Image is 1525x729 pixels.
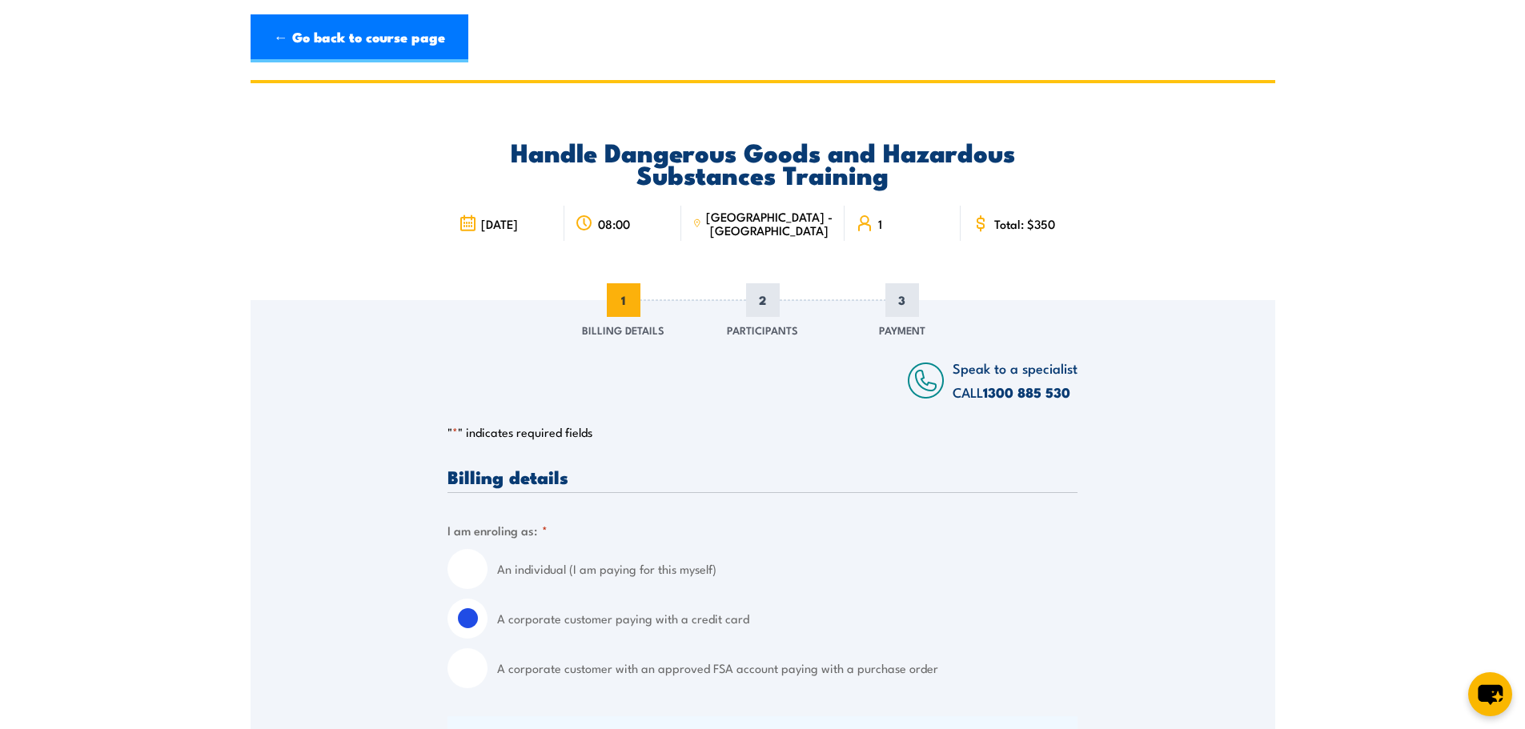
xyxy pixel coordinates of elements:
[598,217,630,230] span: 08:00
[878,217,882,230] span: 1
[497,648,1078,688] label: A corporate customer with an approved FSA account paying with a purchase order
[706,210,833,237] span: [GEOGRAPHIC_DATA] - [GEOGRAPHIC_DATA]
[251,14,468,62] a: ← Go back to course page
[727,322,798,338] span: Participants
[953,358,1078,402] span: Speak to a specialist CALL
[607,283,640,317] span: 1
[447,521,548,539] legend: I am enroling as:
[582,322,664,338] span: Billing Details
[746,283,780,317] span: 2
[497,549,1078,589] label: An individual (I am paying for this myself)
[447,467,1078,486] h3: Billing details
[497,599,1078,639] label: A corporate customer paying with a credit card
[481,217,518,230] span: [DATE]
[994,217,1055,230] span: Total: $350
[879,322,925,338] span: Payment
[983,382,1070,403] a: 1300 885 530
[885,283,919,317] span: 3
[447,140,1078,185] h2: Handle Dangerous Goods and Hazardous Substances Training
[447,424,1078,440] p: " " indicates required fields
[1468,672,1512,716] button: chat-button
